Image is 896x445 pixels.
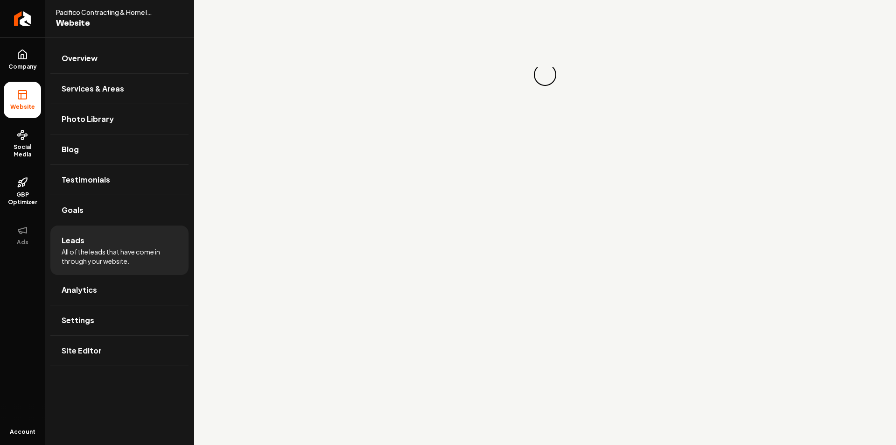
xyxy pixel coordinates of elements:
[62,247,177,266] span: All of the leads that have come in through your website.
[62,345,102,356] span: Site Editor
[50,74,189,104] a: Services & Areas
[62,205,84,216] span: Goals
[62,235,84,246] span: Leads
[4,122,41,166] a: Social Media
[4,143,41,158] span: Social Media
[50,336,189,366] a: Site Editor
[10,428,35,436] span: Account
[62,113,114,125] span: Photo Library
[5,63,41,71] span: Company
[50,305,189,335] a: Settings
[62,174,110,185] span: Testimonials
[56,7,161,17] span: Pacifico Contracting & Home Improvement
[62,53,98,64] span: Overview
[7,103,39,111] span: Website
[50,43,189,73] a: Overview
[4,217,41,254] button: Ads
[62,144,79,155] span: Blog
[533,63,558,87] div: Loading
[62,315,94,326] span: Settings
[4,170,41,213] a: GBP Optimizer
[4,191,41,206] span: GBP Optimizer
[62,284,97,296] span: Analytics
[50,165,189,195] a: Testimonials
[56,17,161,30] span: Website
[14,11,31,26] img: Rebolt Logo
[13,239,32,246] span: Ads
[62,83,124,94] span: Services & Areas
[50,195,189,225] a: Goals
[4,42,41,78] a: Company
[50,134,189,164] a: Blog
[50,275,189,305] a: Analytics
[50,104,189,134] a: Photo Library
